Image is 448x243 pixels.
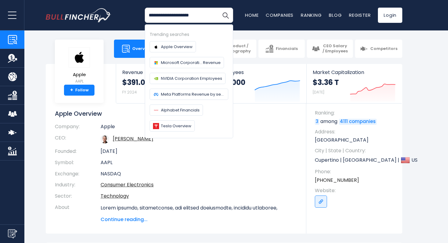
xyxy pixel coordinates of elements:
[69,79,90,84] small: AAPL
[55,191,101,202] th: Sector:
[307,40,353,58] a: CEO Salary / Employees
[161,91,225,97] span: Meta Platforms Revenue by segment
[315,119,319,125] a: 3
[211,64,306,103] a: Employees 164,000 FY 2024
[150,120,195,132] a: Tesla Overview
[101,135,109,143] img: tim-cook.jpg
[101,216,297,223] span: Continue reading...
[150,73,226,84] a: NVIDIA Corporation Employees
[150,104,203,116] a: Alphabet Financials
[315,177,359,184] a: [PHONE_NUMBER]
[101,146,297,157] td: [DATE]
[355,40,402,58] a: Competitors
[153,91,159,97] img: Company logo
[161,44,193,50] span: Apple Overview
[315,195,327,208] a: Go to link
[370,46,397,51] span: Competitors
[315,147,396,154] span: City | State | Country:
[378,8,402,23] a: Login
[68,47,90,85] a: Apple AAPL
[315,168,396,175] span: Phone:
[55,110,297,118] h1: Apple Overview
[55,146,101,157] th: Founded:
[161,123,191,129] span: Tesla Overview
[153,123,159,129] img: Company logo
[322,44,348,54] span: CEO Salary / Employees
[161,75,222,82] span: NVIDIA Corporation Employees
[46,8,111,22] img: bullfincher logo
[313,69,396,75] span: Market Capitalization
[245,12,258,18] a: Home
[301,12,322,18] a: Ranking
[150,57,224,68] a: Microsoft Corporati... Revenue
[101,124,297,132] td: Apple
[329,12,342,18] a: Blog
[161,107,200,113] span: Alphabet Financials
[266,12,293,18] a: Companies
[122,69,205,75] span: Revenue
[101,192,129,199] a: Technology
[313,90,324,95] small: [DATE]
[116,64,211,103] a: Revenue $391.04 B FY 2024
[153,60,159,66] img: Company logo
[315,137,396,143] p: [GEOGRAPHIC_DATA]
[315,156,396,165] p: Cupertino | [GEOGRAPHIC_DATA] | US
[349,12,371,18] a: Register
[55,202,101,223] th: About
[55,157,101,168] th: Symbol:
[218,8,233,23] button: Search
[161,59,221,66] span: Microsoft Corporati... Revenue
[55,168,101,180] th: Exchange:
[153,107,159,113] img: Company logo
[70,87,73,93] strong: +
[69,72,90,77] span: Apple
[150,41,196,52] a: Apple Overview
[101,181,154,188] a: Consumer Electronics
[153,44,159,50] img: Company logo
[64,85,94,96] a: +Follow
[55,132,101,146] th: CEO:
[101,157,297,168] td: AAPL
[315,129,396,135] span: Address:
[150,31,228,38] div: Trending searches
[315,118,396,125] p: among
[114,40,160,58] a: Overview
[55,124,101,132] th: Company:
[217,69,300,75] span: Employees
[339,119,377,125] a: 4111 companies
[122,90,137,95] small: FY 2024
[315,110,396,116] span: Ranking:
[258,40,304,58] a: Financials
[55,179,101,191] th: Industry:
[113,135,153,142] a: ceo
[276,46,298,51] span: Financials
[210,40,256,58] a: Product / Geography
[153,76,159,82] img: Company logo
[46,8,111,22] a: Go to homepage
[226,44,251,54] span: Product / Geography
[132,46,152,51] span: Overview
[315,187,396,194] span: Website:
[122,78,156,87] strong: $391.04 B
[307,64,402,103] a: Market Capitalization $3.36 T [DATE]
[150,89,228,100] a: Meta Platforms Revenue by segment
[313,78,339,87] strong: $3.36 T
[101,168,297,180] td: NASDAQ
